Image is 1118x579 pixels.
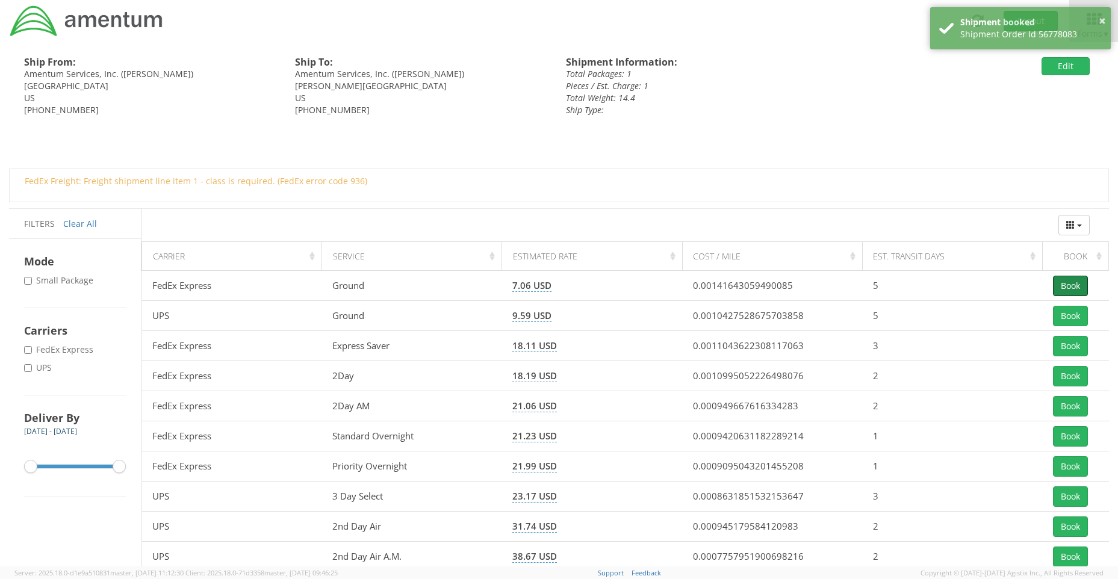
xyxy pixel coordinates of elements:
[142,271,322,301] td: FedEx Express
[1042,57,1090,75] button: Edit
[566,92,909,104] div: Total Weight: 14.4
[24,344,96,356] label: FedEx Express
[862,451,1042,481] td: 1
[24,364,32,372] input: UPS
[566,104,909,116] div: Ship Type:
[960,28,1102,40] div: Shipment Order Id 56778083
[142,421,322,451] td: FedEx Express
[862,512,1042,542] td: 2
[322,391,502,421] td: 2Day AM
[960,16,1102,28] div: Shipment booked
[682,301,862,331] td: 0.0010427528675703858
[24,104,277,116] div: [PHONE_NUMBER]
[512,309,551,322] span: 9.59 USD
[566,68,909,80] div: Total Packages: 1
[24,57,277,68] h4: Ship From:
[512,279,551,292] span: 7.06 USD
[598,568,624,577] a: Support
[873,250,1039,262] div: Est. Transit Days
[512,430,557,442] span: 21.23 USD
[862,542,1042,572] td: 2
[24,92,277,104] div: US
[512,550,557,563] span: 38.67 USD
[862,391,1042,421] td: 2
[185,568,338,577] span: Client: 2025.18.0-71d3358
[1053,456,1088,477] button: Book
[682,451,862,481] td: 0.0009095043201455208
[1058,215,1090,235] button: Columns
[24,410,126,425] h4: Deliver By
[142,301,322,331] td: UPS
[333,250,498,262] div: Service
[1054,250,1105,262] div: Book
[862,301,1042,331] td: 5
[63,218,97,229] a: Clear All
[566,57,909,68] h4: Shipment Information:
[142,512,322,542] td: UPS
[24,346,32,354] input: FedEx Express
[110,568,184,577] span: master, [DATE] 11:12:30
[295,92,548,104] div: US
[322,301,502,331] td: Ground
[142,451,322,481] td: FedEx Express
[24,254,126,268] h4: Mode
[295,80,548,92] div: [PERSON_NAME][GEOGRAPHIC_DATA]
[1053,516,1088,537] button: Book
[142,391,322,421] td: FedEx Express
[513,250,679,262] div: Estimated Rate
[24,426,77,436] span: [DATE] - [DATE]
[322,481,502,512] td: 3 Day Select
[153,250,318,262] div: Carrier
[24,274,96,286] label: Small Package
[295,104,548,116] div: [PHONE_NUMBER]
[682,512,862,542] td: 0.000945179584120983
[512,400,557,412] span: 21.06 USD
[1053,336,1088,356] button: Book
[682,542,862,572] td: 0.0007757951900698216
[142,331,322,361] td: FedEx Express
[682,391,862,421] td: 0.000949667616334283
[24,323,126,338] h4: Carriers
[295,57,548,68] h4: Ship To:
[1053,546,1088,567] button: Book
[512,520,557,533] span: 31.74 USD
[512,370,557,382] span: 18.19 USD
[142,361,322,391] td: FedEx Express
[682,361,862,391] td: 0.0010995052226498076
[693,250,859,262] div: Cost / Mile
[862,271,1042,301] td: 5
[1053,426,1088,447] button: Book
[566,80,909,92] div: Pieces / Est. Charge: 1
[682,331,862,361] td: 0.0011043622308117063
[1053,486,1088,507] button: Book
[862,331,1042,361] td: 3
[24,218,55,229] span: Filters
[921,568,1104,578] span: Copyright © [DATE]-[DATE] Agistix Inc., All Rights Reserved
[322,451,502,481] td: Priority Overnight
[322,361,502,391] td: 2Day
[142,481,322,512] td: UPS
[1053,306,1088,326] button: Book
[322,512,502,542] td: 2nd Day Air
[24,68,277,80] div: Amentum Services, Inc. ([PERSON_NAME])
[24,80,277,92] div: [GEOGRAPHIC_DATA]
[1053,366,1088,386] button: Book
[322,331,502,361] td: Express Saver
[322,542,502,572] td: 2nd Day Air A.M.
[1053,276,1088,296] button: Book
[14,568,184,577] span: Server: 2025.18.0-d1e9a510831
[682,421,862,451] td: 0.0009420631182289214
[264,568,338,577] span: master, [DATE] 09:46:25
[9,4,164,38] img: dyn-intl-logo-049831509241104b2a82.png
[1099,13,1105,30] button: ×
[512,339,557,352] span: 18.11 USD
[322,271,502,301] td: Ground
[295,68,548,80] div: Amentum Services, Inc. ([PERSON_NAME])
[322,421,502,451] td: Standard Overnight
[862,361,1042,391] td: 2
[16,175,1099,187] div: FedEx Freight: Freight shipment line item 1 - class is required. (FedEx error code 936)
[512,490,557,503] span: 23.17 USD
[1053,396,1088,416] button: Book
[512,460,557,472] span: 21.99 USD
